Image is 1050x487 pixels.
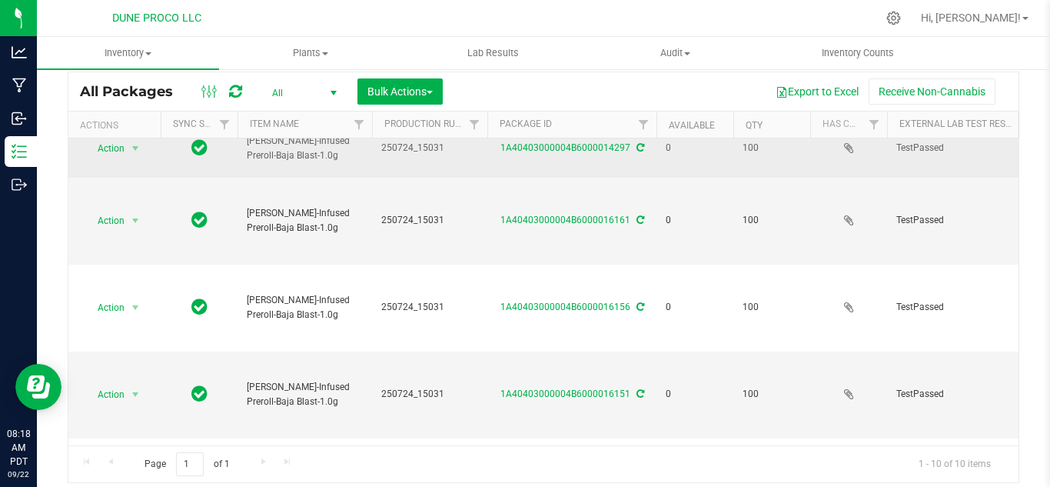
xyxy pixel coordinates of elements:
span: 0 [666,141,724,155]
span: TestPassed [896,300,1032,315]
p: 09/22 [7,469,30,480]
span: TestPassed [896,387,1032,402]
span: TestPassed [896,141,1032,155]
a: Filter [862,112,887,138]
span: select [126,210,145,232]
a: Filter [212,112,238,138]
span: [PERSON_NAME]-Infused Preroll-Baja Blast-1.0g [247,134,363,163]
span: Action [84,384,125,405]
span: 250724_15031 [381,213,478,228]
a: Inventory Counts [766,37,949,69]
span: Hi, [PERSON_NAME]! [921,12,1021,24]
a: Plants [219,37,401,69]
input: 1 [176,452,204,476]
a: 1A40403000004B6000016161 [500,215,630,225]
span: In Sync [191,296,208,318]
span: 250724_15031 [381,300,478,315]
inline-svg: Inbound [12,111,27,126]
span: Audit [585,46,766,60]
a: External Lab Test Result [899,118,1020,129]
span: 100 [743,387,801,402]
a: Sync Status [173,118,232,129]
span: select [126,138,145,159]
th: Has COA [810,112,887,138]
span: Page of 1 [131,452,242,476]
span: In Sync [191,383,208,405]
a: Package ID [500,118,552,129]
a: 1A40403000004B6000016156 [500,302,630,312]
a: Filter [631,112,656,138]
span: 1 - 10 of 10 items [906,452,1003,475]
span: Lab Results [447,46,540,60]
span: Action [84,210,125,232]
span: 250724_15031 [381,387,478,402]
span: 0 [666,213,724,228]
span: select [126,297,145,319]
button: Export to Excel [766,78,869,105]
inline-svg: Manufacturing [12,78,27,93]
span: TestPassed [896,213,1032,228]
span: Inventory Counts [801,46,915,60]
span: [PERSON_NAME]-Infused Preroll-Baja Blast-1.0g [247,206,363,235]
span: [PERSON_NAME]-Infused Preroll-Baja Blast-1.0g [247,380,363,409]
div: Manage settings [884,11,903,25]
a: Filter [1015,112,1041,138]
button: Receive Non-Cannabis [869,78,995,105]
span: Action [84,138,125,159]
a: Production Run [384,118,462,129]
a: Audit [584,37,766,69]
a: Inventory [37,37,219,69]
inline-svg: Inventory [12,144,27,159]
p: 08:18 AM PDT [7,427,30,469]
span: Action [84,297,125,319]
span: 250724_15031 [381,141,478,155]
span: 100 [743,300,801,315]
span: All Packages [80,83,188,100]
a: Filter [347,112,372,138]
a: Qty [746,120,763,131]
span: 0 [666,387,724,402]
span: Inventory [37,46,219,60]
span: In Sync [191,209,208,231]
span: In Sync [191,137,208,158]
span: 0 [666,300,724,315]
iframe: Resource center [15,364,61,410]
span: [PERSON_NAME]-Infused Preroll-Baja Blast-1.0g [247,293,363,322]
div: Actions [80,120,155,131]
button: Bulk Actions [357,78,443,105]
span: select [126,384,145,405]
a: Lab Results [401,37,583,69]
span: Plants [220,46,400,60]
a: 1A40403000004B6000016151 [500,389,630,399]
inline-svg: Outbound [12,177,27,192]
a: Available [669,120,715,131]
a: Item Name [250,118,299,129]
span: 100 [743,141,801,155]
a: 1A40403000004B6000014297 [500,142,630,153]
a: Filter [462,112,487,138]
span: Bulk Actions [367,85,433,98]
span: Sync from Compliance System [634,389,644,399]
span: DUNE PROCO LLC [112,12,201,25]
span: 100 [743,213,801,228]
span: Sync from Compliance System [634,142,644,153]
span: Sync from Compliance System [634,215,644,225]
inline-svg: Analytics [12,45,27,60]
span: Sync from Compliance System [634,302,644,312]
